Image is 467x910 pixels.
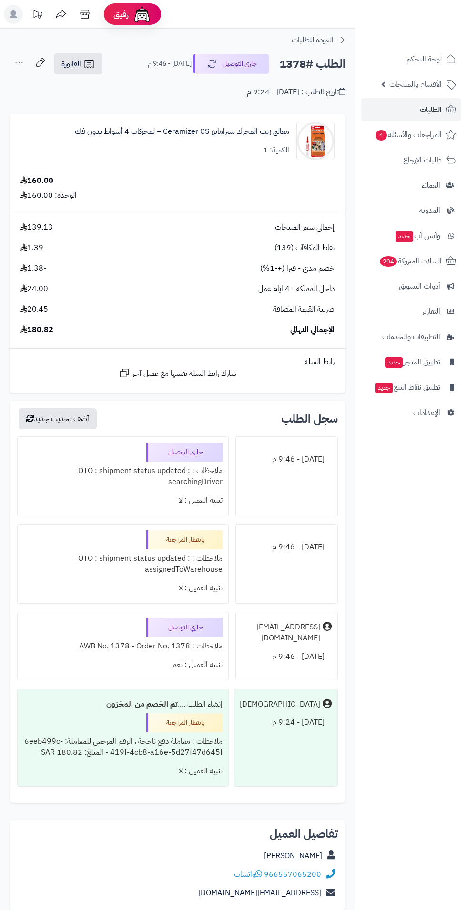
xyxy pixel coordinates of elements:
[292,34,345,46] a: العودة للطلبات
[292,34,334,46] span: العودة للطلبات
[23,695,223,714] div: إنشاء الطلب ....
[13,356,342,367] div: رابط السلة
[361,149,461,172] a: طلبات الإرجاع
[148,59,192,69] small: [DATE] - 9:46 م
[297,122,334,160] img: 1752488170-Screenshot%202025-07-14%20131115-90x90.jpg
[281,413,338,425] h3: سجل الطلب
[361,325,461,348] a: التطبيقات والخدمات
[240,699,320,710] div: [DEMOGRAPHIC_DATA]
[240,713,332,732] div: [DATE] - 9:24 م
[264,869,321,880] a: 966557065200
[382,330,440,344] span: التطبيقات والخدمات
[274,243,335,253] span: نقاط المكافآت (139)
[422,179,440,192] span: العملاء
[258,283,335,294] span: داخل المملكة - 4 ايام عمل
[20,175,53,186] div: 160.00
[75,126,289,137] a: معالج زيت المحرك سيرامايزر Ceramizer CS – لمحركات 4 أشواط بدون فك
[23,491,223,510] div: تنبيه العميل : لا
[361,275,461,298] a: أدوات التسويق
[132,368,236,379] span: شارك رابط السلة نفسها مع عميل آخر
[23,579,223,597] div: تنبيه العميل : لا
[422,305,440,318] span: التقارير
[361,98,461,121] a: الطلبات
[273,304,335,315] span: ضريبة القيمة المضافة
[399,280,440,293] span: أدوات التسويق
[146,530,223,549] div: بانتظار المراجعة
[379,256,397,267] span: 204
[146,713,223,732] div: بانتظار المراجعة
[361,376,461,399] a: تطبيق نقاط البيعجديد
[61,58,81,70] span: الفاتورة
[23,637,223,656] div: ملاحظات : AWB No. 1378 - Order No. 1378
[247,87,345,98] div: تاريخ الطلب : [DATE] - 9:24 م
[146,443,223,462] div: جاري التوصيل
[242,538,332,556] div: [DATE] - 9:46 م
[106,698,178,710] b: تم الخصم من المخزون
[420,103,442,116] span: الطلبات
[361,300,461,323] a: التقارير
[290,324,335,335] span: الإجمالي النهائي
[242,450,332,469] div: [DATE] - 9:46 م
[260,263,335,274] span: خصم مدى - فيزا (+-1%)
[119,367,236,379] a: شارك رابط السلة نفسها مع عميل آخر
[23,762,223,780] div: تنبيه العميل : لا
[375,130,387,141] span: 4
[395,229,440,243] span: وآتس آب
[402,18,458,38] img: logo-2.png
[20,263,46,274] span: -1.38
[242,647,332,666] div: [DATE] - 9:46 م
[23,462,223,491] div: ملاحظات : OTO : shipment status updated : searchingDriver
[384,355,440,369] span: تطبيق المتجر
[361,174,461,197] a: العملاء
[385,357,403,368] span: جديد
[413,406,440,419] span: الإعدادات
[234,869,262,880] a: واتساب
[403,153,442,167] span: طلبات الإرجاع
[20,222,53,233] span: 139.13
[279,54,345,74] h2: الطلب #1378
[361,123,461,146] a: المراجعات والأسئلة4
[20,243,46,253] span: -1.39
[23,549,223,579] div: ملاحظات : OTO : shipment status updated : assignedToWarehouse
[406,52,442,66] span: لوحة التحكم
[23,732,223,762] div: ملاحظات : معاملة دفع ناجحة ، الرقم المرجعي للمعاملة: 6eeb499c-419f-4cb8-a16e-5d27f47d645f - المبل...
[17,828,338,839] h2: تفاصيل العميل
[375,383,393,393] span: جديد
[264,850,322,861] a: [PERSON_NAME]
[419,204,440,217] span: المدونة
[20,324,53,335] span: 180.82
[242,622,320,644] div: [EMAIL_ADDRESS][DOMAIN_NAME]
[198,887,321,899] a: [EMAIL_ADDRESS][DOMAIN_NAME]
[361,224,461,247] a: وآتس آبجديد
[20,304,48,315] span: 20.45
[20,283,48,294] span: 24.00
[361,351,461,374] a: تطبيق المتجرجديد
[361,48,461,71] a: لوحة التحكم
[193,54,269,74] button: جاري التوصيل
[146,618,223,637] div: جاري التوصيل
[396,231,413,242] span: جديد
[54,53,102,74] a: الفاتورة
[375,128,442,142] span: المراجعات والأسئلة
[361,250,461,273] a: السلات المتروكة204
[263,145,289,156] div: الكمية: 1
[361,199,461,222] a: المدونة
[19,408,97,429] button: أضف تحديث جديد
[132,5,152,24] img: ai-face.png
[20,190,77,201] div: الوحدة: 160.00
[23,656,223,674] div: تنبيه العميل : نعم
[389,78,442,91] span: الأقسام والمنتجات
[374,381,440,394] span: تطبيق نقاط البيع
[275,222,335,233] span: إجمالي سعر المنتجات
[379,254,442,268] span: السلات المتروكة
[113,9,129,20] span: رفيق
[361,401,461,424] a: الإعدادات
[25,5,49,26] a: تحديثات المنصة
